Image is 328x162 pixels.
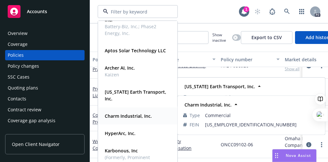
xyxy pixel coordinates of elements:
[295,5,308,18] a: Switch app
[93,86,119,98] a: Professional Liability
[105,89,166,102] strong: [US_STATE] Earth Transport, Inc.
[8,105,41,115] div: Contract review
[251,5,264,18] a: Start snowing
[27,9,47,14] span: Accounts
[8,83,38,93] div: Quoting plans
[138,52,218,67] button: Lines of coverage
[12,141,60,148] span: Open Client Navigator
[190,112,200,119] span: Type
[93,138,124,151] a: Workers' Compensation
[93,56,128,63] div: Policy details
[221,56,273,63] div: Policy number
[5,50,85,60] a: Policies
[5,39,85,49] a: Coverage
[184,102,232,108] strong: Charm Industrial, Inc.
[205,112,320,119] span: Commercial
[105,113,152,119] strong: Charm Industrial, Inc.
[212,32,230,43] span: Show inactive
[218,52,282,67] button: Policy number
[5,105,85,115] a: Contract review
[8,50,24,60] div: Policies
[272,149,316,162] button: Nova Assist
[105,47,166,54] strong: Aptos Solar Technology LLC
[281,5,293,18] a: Search
[5,72,85,82] a: SSC Cases
[8,61,39,71] div: Policy changes
[90,52,138,67] button: Policy details
[8,115,55,126] div: Coverage gap analysis
[105,148,138,154] strong: Karbonous, Inc
[105,71,135,78] span: Kaizen
[5,83,85,93] a: Quoting plans
[205,94,320,100] span: Commercial
[5,3,85,21] a: Accounts
[93,59,130,72] a: Employment Practices Liability
[8,28,28,38] div: Overview
[105,65,135,71] strong: Archer AI, Inc.
[251,34,282,40] span: Export to CSV
[5,28,85,38] a: Overview
[5,94,85,104] a: Contacts
[286,153,311,158] span: Nova Assist
[105,130,135,136] strong: HyperArc, Inc.
[190,94,200,100] span: Type
[93,112,118,125] a: Commercial Property
[8,39,28,49] div: Coverage
[273,149,281,162] div: Drag to move
[108,8,165,15] input: Filter by keyword
[105,23,169,37] span: Battery-Biz, Inc.; Phase2 Energy, Inc.
[243,6,249,12] div: 1
[5,61,85,71] a: Policy changes
[184,83,255,90] strong: [US_STATE] Earth Transport, Inc.
[266,5,279,18] a: Report a Bug
[241,31,292,44] button: Export to CSV
[5,115,85,126] a: Coverage gap analysis
[8,72,29,82] div: SSC Cases
[8,94,26,104] div: Contacts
